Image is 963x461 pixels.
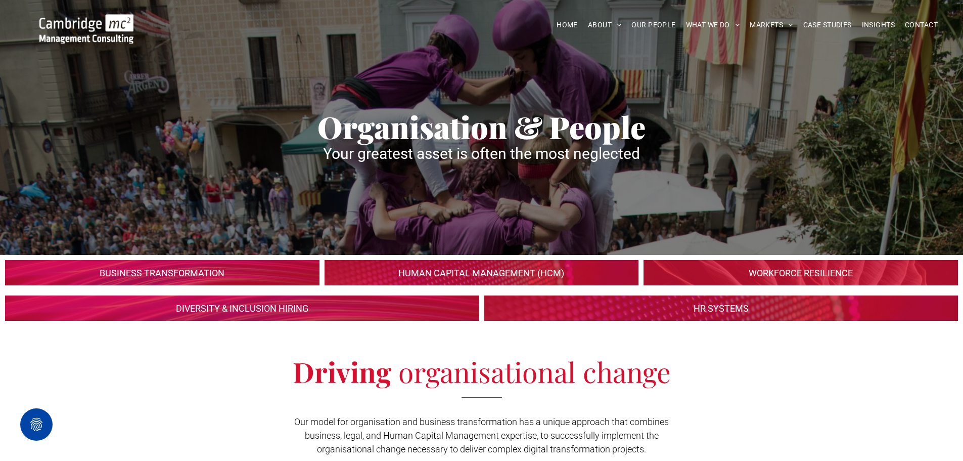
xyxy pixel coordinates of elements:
[681,17,745,33] a: WHAT WE DO
[39,16,133,26] a: Your Business Transformed | Cambridge Management Consulting
[323,145,640,162] span: Your greatest asset is often the most neglected
[745,17,798,33] a: MARKETS
[900,17,943,33] a: CONTACT
[39,14,133,44] img: Go to Homepage
[293,353,391,390] span: Driving
[484,296,958,321] a: Your Greatest Asset is Often the Most Neglected | Organisation and People
[325,260,639,285] a: Your Greatest Asset is Often the Most Neglected | Organisation and People
[398,353,671,390] span: organisational change
[317,106,646,147] span: Organisation & People
[5,260,319,285] a: Your Greatest Asset is Often the Most Neglected | Organisation and People
[5,296,479,321] a: Your Greatest Asset is Often the Most Neglected | Organisation and People
[644,260,958,285] a: Your Greatest Asset is Often the Most Neglected | Organisation and People
[626,17,680,33] a: OUR PEOPLE
[583,17,627,33] a: ABOUT
[552,17,583,33] a: HOME
[798,17,857,33] a: CASE STUDIES
[857,17,900,33] a: INSIGHTS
